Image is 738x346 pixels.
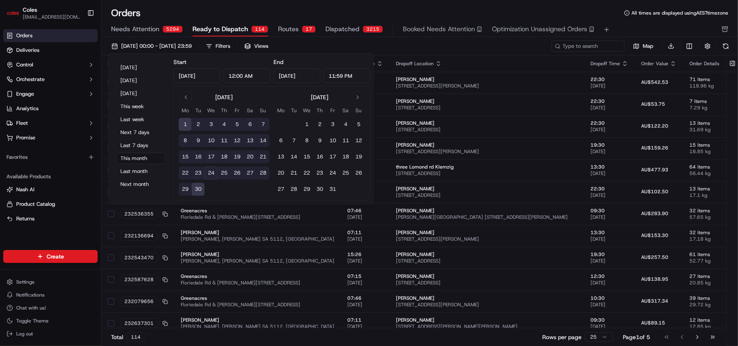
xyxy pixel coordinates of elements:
[16,318,49,324] span: Toggle Theme
[641,320,665,326] span: AU$89.15
[192,106,205,115] th: Tuesday
[231,118,244,131] button: 5
[179,150,192,163] button: 15
[244,106,257,115] th: Saturday
[396,105,578,111] span: [STREET_ADDRESS]
[689,98,730,105] span: 7 items
[57,137,98,144] a: Powered byPylon
[117,127,165,138] button: Next 7 days
[65,115,133,129] a: 💻API Documentation
[8,9,24,25] img: Nash
[300,118,313,131] button: 1
[339,134,352,147] button: 11
[181,229,334,236] span: [PERSON_NAME]
[16,32,32,39] span: Orders
[181,280,334,286] span: Floriedale Rd & [PERSON_NAME][STREET_ADDRESS]
[231,167,244,179] button: 26
[689,214,730,220] span: 57.65 kg
[352,92,364,103] button: Go to next month
[396,323,578,330] span: [STREET_ADDRESS][PERSON_NAME][PERSON_NAME]
[181,207,334,214] span: Greenacres
[179,134,192,147] button: 8
[326,118,339,131] button: 3
[124,211,154,217] span: 232536355
[215,93,233,101] div: [DATE]
[251,26,268,33] div: 114
[257,167,270,179] button: 28
[117,75,165,86] button: [DATE]
[689,317,730,323] span: 12 items
[287,106,300,115] th: Tuesday
[3,289,98,301] button: Notifications
[689,251,730,258] span: 61 items
[3,151,98,164] div: Favorites
[23,6,37,14] span: Coles
[590,60,628,67] div: Dropoff Time
[363,26,383,33] div: 3215
[689,258,730,264] span: 52.77 kg
[3,102,98,115] a: Analytics
[77,118,130,126] span: API Documentation
[3,276,98,288] button: Settings
[16,215,34,222] span: Returns
[192,134,205,147] button: 9
[257,150,270,163] button: 21
[590,192,628,199] span: [DATE]
[181,258,334,264] span: [PERSON_NAME], [PERSON_NAME] SA 5112, [GEOGRAPHIC_DATA]
[689,170,730,177] span: 56.44 kg
[16,76,45,83] span: Orchestrate
[274,167,287,179] button: 20
[241,41,272,52] button: Views
[3,212,98,225] button: Returns
[205,150,218,163] button: 17
[179,118,192,131] button: 1
[396,251,578,258] span: [PERSON_NAME]
[81,138,98,144] span: Pylon
[552,41,625,52] input: Type to search
[590,76,628,83] span: 22:30
[244,150,257,163] button: 20
[181,301,334,308] span: Floriedale Rd & [PERSON_NAME][STREET_ADDRESS]
[396,295,578,301] span: [PERSON_NAME]
[121,275,168,284] button: 232587628
[641,145,668,151] span: AU$159.26
[396,207,578,214] span: [PERSON_NAME]
[590,98,628,105] span: 22:30
[257,134,270,147] button: 14
[244,167,257,179] button: 27
[3,328,98,340] button: Log out
[124,276,154,283] span: 232587628
[339,106,352,115] th: Saturday
[396,317,578,323] span: [PERSON_NAME]
[396,164,578,170] span: three Lomond rd Klemzig
[192,118,205,131] button: 2
[347,229,383,236] span: 07:11
[396,273,578,280] span: [PERSON_NAME]
[8,119,15,125] div: 📗
[6,6,19,19] img: Coles
[47,252,64,261] span: Create
[689,301,730,308] span: 29.72 kg
[274,58,283,66] label: End
[16,201,55,208] span: Product Catalog
[689,105,730,111] span: 7.29 kg
[689,229,730,236] span: 32 items
[21,53,146,61] input: Got a question? Start typing here...
[641,298,668,304] span: AU$317.34
[325,24,359,34] span: Dispatched
[352,150,365,163] button: 19
[192,150,205,163] button: 16
[689,280,730,286] span: 20.85 kg
[274,68,321,83] input: Date
[181,251,334,258] span: [PERSON_NAME]
[689,186,730,192] span: 13 items
[16,279,34,285] span: Settings
[28,78,133,86] div: Start new chat
[3,302,98,314] button: Chat with us!
[590,229,628,236] span: 13:30
[3,250,98,263] button: Create
[16,292,45,298] span: Notifications
[641,210,668,217] span: AU$283.90
[205,106,218,115] th: Wednesday
[689,236,730,242] span: 17.18 kg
